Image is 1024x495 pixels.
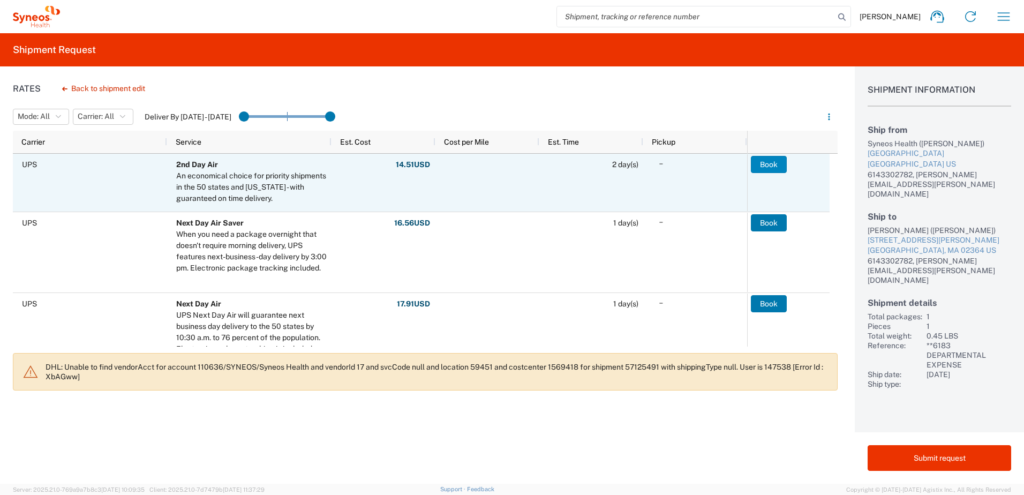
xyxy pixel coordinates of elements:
[21,138,45,146] span: Carrier
[394,214,431,231] button: 16.56USD
[176,229,327,274] div: When you need a package overnight that doesn't require morning delivery, UPS features next-busine...
[101,486,145,493] span: [DATE] 10:09:35
[868,85,1011,107] h1: Shipment Information
[396,295,431,312] button: 17.91USD
[73,109,133,125] button: Carrier: All
[397,299,430,309] span: 17.91 USD
[557,6,834,27] input: Shipment, tracking or reference number
[13,84,41,94] h1: Rates
[176,170,327,204] div: An economical choice for priority shipments in the 50 states and Puerto Rico - with guaranteed on...
[868,331,922,341] div: Total weight:
[548,138,579,146] span: Est. Time
[927,321,1011,331] div: 1
[927,312,1011,321] div: 1
[176,138,201,146] span: Service
[751,156,787,173] button: Book
[467,486,494,492] a: Feedback
[176,298,327,310] div: Next Day Air
[868,148,1011,169] a: [GEOGRAPHIC_DATA][GEOGRAPHIC_DATA] US
[868,235,1011,256] a: [STREET_ADDRESS][PERSON_NAME][GEOGRAPHIC_DATA], MA 02364 US
[395,156,431,173] button: 14.51USD
[340,138,371,146] span: Est. Cost
[868,226,1011,235] div: [PERSON_NAME] ([PERSON_NAME])
[868,370,922,379] div: Ship date:
[223,486,265,493] span: [DATE] 11:37:29
[145,112,231,122] label: Deliver By [DATE] - [DATE]
[868,379,922,389] div: Ship type:
[868,125,1011,135] h2: Ship from
[13,486,145,493] span: Server: 2025.21.0-769a9a7b8c3
[440,486,467,492] a: Support
[868,312,922,321] div: Total packages:
[868,170,1011,199] div: 6143302782, [PERSON_NAME][EMAIL_ADDRESS][PERSON_NAME][DOMAIN_NAME]
[394,218,430,228] span: 16.56 USD
[860,12,921,21] span: [PERSON_NAME]
[13,43,96,56] h2: Shipment Request
[868,148,1011,159] div: [GEOGRAPHIC_DATA]
[176,217,327,229] div: Next Day Air Saver
[78,111,114,122] span: Carrier: All
[176,310,327,355] div: UPS Next Day Air will guarantee next business day delivery to the 50 states by 10:30 a.m. to 76 p...
[22,160,37,169] span: UPS
[751,295,787,312] button: Book
[846,485,1011,494] span: Copyright © [DATE]-[DATE] Agistix Inc., All Rights Reserved
[868,159,1011,170] div: [GEOGRAPHIC_DATA] US
[13,109,69,125] button: Mode: All
[613,299,638,308] span: 1 day(s)
[612,160,638,169] span: 2 day(s)
[176,159,327,170] div: 2nd Day Air
[868,298,1011,308] h2: Shipment details
[444,138,489,146] span: Cost per Mile
[868,212,1011,222] h2: Ship to
[868,445,1011,471] button: Submit request
[652,138,675,146] span: Pickup
[22,299,37,308] span: UPS
[149,486,265,493] span: Client: 2025.21.0-7d7479b
[54,79,154,98] button: Back to shipment edit
[22,219,37,227] span: UPS
[868,139,1011,148] div: Syneos Health ([PERSON_NAME])
[868,321,922,331] div: Pieces
[927,370,1011,379] div: [DATE]
[927,341,1011,370] div: **6183 DEPARTMENTAL EXPENSE
[927,331,1011,341] div: 0.45 LBS
[751,214,787,231] button: Book
[868,341,922,370] div: Reference:
[18,111,50,122] span: Mode: All
[868,245,1011,256] div: [GEOGRAPHIC_DATA], MA 02364 US
[868,256,1011,285] div: 6143302782, [PERSON_NAME][EMAIL_ADDRESS][PERSON_NAME][DOMAIN_NAME]
[396,160,430,170] span: 14.51 USD
[613,219,638,227] span: 1 day(s)
[868,235,1011,246] div: [STREET_ADDRESS][PERSON_NAME]
[46,362,829,381] p: DHL: Unable to find vendorAcct for account 110636/SYNEOS/Syneos Health and vendorId 17 and svcCod...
